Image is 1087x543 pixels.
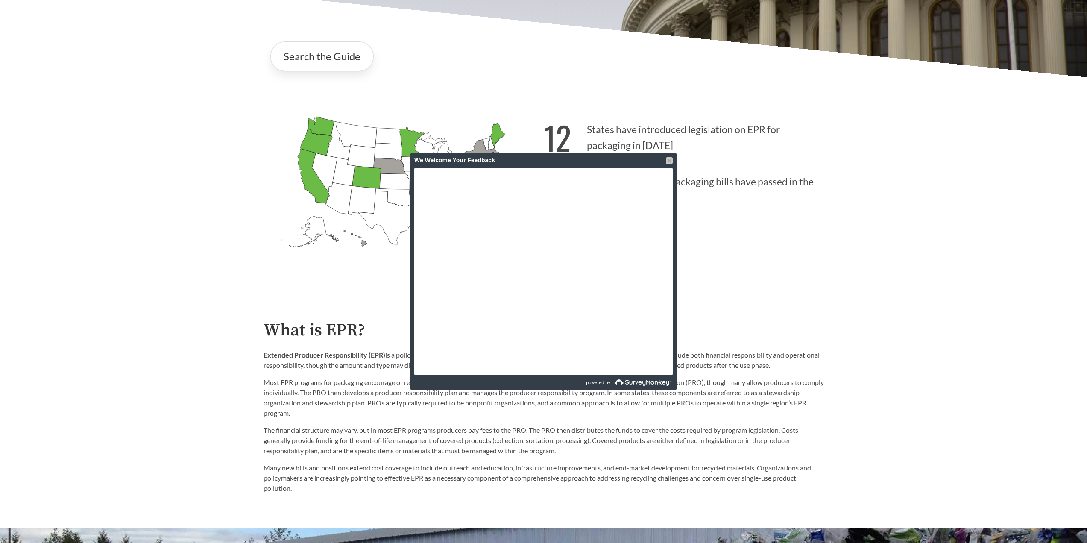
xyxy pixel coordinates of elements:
h2: What is EPR? [264,321,824,340]
strong: Extended Producer Responsibility (EPR) [264,351,385,359]
span: powered by [586,375,610,390]
a: Search the Guide [270,41,374,71]
p: Most EPR programs for packaging encourage or require producers of packaging products to join a co... [264,377,824,418]
p: The financial structure may vary, but in most EPR programs producers pay fees to the PRO. The PRO... [264,425,824,456]
div: We Welcome Your Feedback [414,153,673,168]
strong: 12 [544,114,571,161]
p: is a policy approach that assigns producers responsibility for the end-of-life of products. This ... [264,350,824,370]
a: powered by [545,375,673,390]
p: States have introduced legislation on EPR for packaging in [DATE] [544,109,824,161]
p: Many new bills and positions extend cost coverage to include outreach and education, infrastructu... [264,463,824,493]
p: EPR for packaging bills have passed in the U.S. [544,161,824,214]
